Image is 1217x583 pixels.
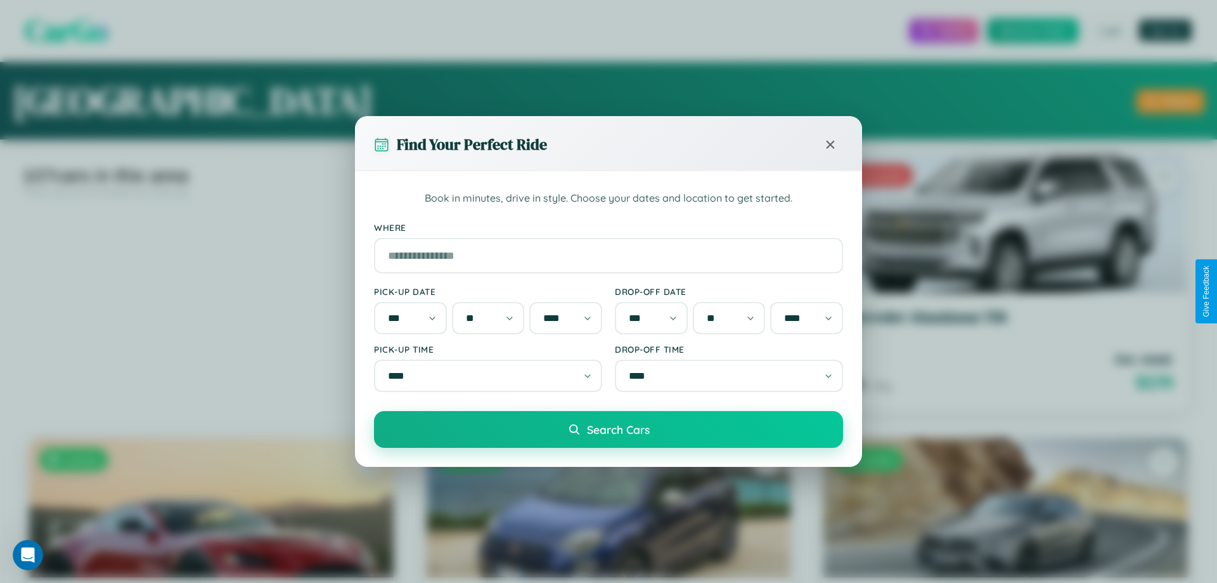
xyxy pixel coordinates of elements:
label: Drop-off Date [615,286,843,297]
label: Drop-off Time [615,344,843,355]
label: Pick-up Time [374,344,602,355]
p: Book in minutes, drive in style. Choose your dates and location to get started. [374,190,843,207]
label: Where [374,222,843,233]
span: Search Cars [587,423,650,436]
label: Pick-up Date [374,286,602,297]
button: Search Cars [374,411,843,448]
h3: Find Your Perfect Ride [397,134,547,155]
